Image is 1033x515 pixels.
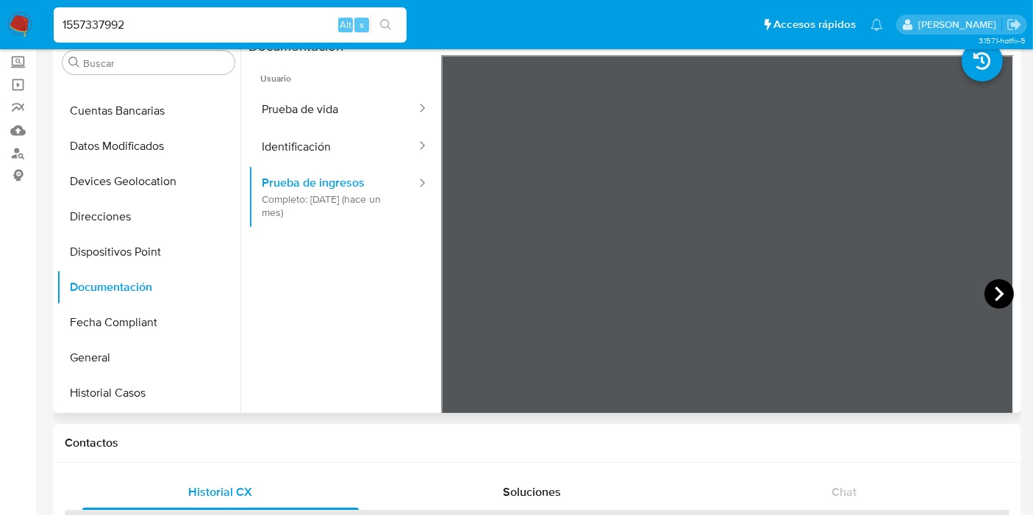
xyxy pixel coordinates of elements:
a: Notificaciones [871,18,883,31]
button: Datos Modificados [57,129,240,164]
a: Salir [1007,17,1022,32]
input: Buscar [83,57,229,70]
input: Buscar usuario o caso... [54,15,407,35]
span: 3.157.1-hotfix-5 [979,35,1026,46]
button: Devices Geolocation [57,164,240,199]
span: Historial CX [189,483,253,500]
button: Dispositivos Point [57,234,240,270]
span: s [360,18,364,32]
p: gregorio.negri@mercadolibre.com [918,18,1001,32]
span: Chat [832,483,857,500]
button: search-icon [371,15,401,35]
h1: Contactos [65,436,1009,450]
button: Fecha Compliant [57,305,240,340]
button: Direcciones [57,199,240,234]
span: Alt [340,18,351,32]
button: Historial Casos [57,375,240,411]
span: Accesos rápidos [773,17,856,32]
button: Historial Riesgo PLD [57,411,240,446]
button: Documentación [57,270,240,305]
span: Soluciones [504,483,562,500]
button: Cuentas Bancarias [57,93,240,129]
button: General [57,340,240,375]
button: Buscar [68,57,80,68]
